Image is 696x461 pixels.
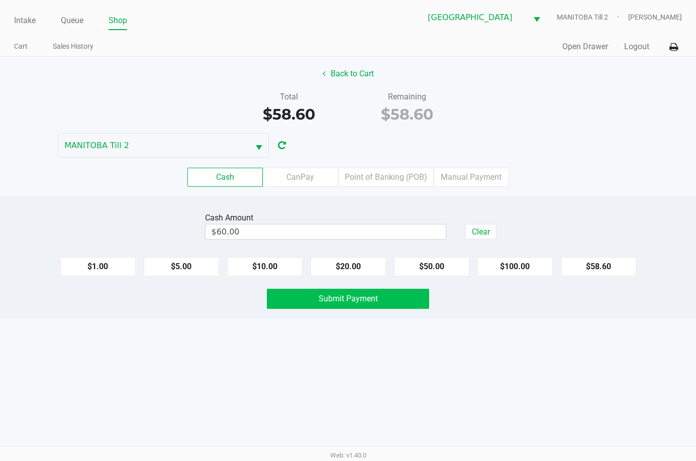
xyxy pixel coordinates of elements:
button: Open Drawer [562,41,608,53]
button: Select [527,6,546,29]
button: $10.00 [227,257,303,276]
button: Back to Cart [316,64,380,83]
a: Intake [14,14,36,28]
a: Shop [109,14,127,28]
a: Queue [61,14,83,28]
button: $20.00 [311,257,386,276]
div: $58.60 [237,103,341,126]
span: [GEOGRAPHIC_DATA] [428,12,521,24]
span: Submit Payment [319,294,378,303]
span: [PERSON_NAME] [628,12,682,23]
a: Sales History [53,40,93,53]
div: Remaining [356,91,459,103]
div: Cash Amount [205,212,257,224]
button: $58.60 [561,257,636,276]
button: $5.00 [144,257,219,276]
button: Submit Payment [267,289,430,309]
div: Total [237,91,341,103]
button: Select [249,134,268,157]
button: $1.00 [60,257,136,276]
button: $100.00 [477,257,553,276]
label: Manual Payment [434,168,509,187]
button: $50.00 [394,257,469,276]
label: Point of Banking (POB) [338,168,434,187]
div: $58.60 [356,103,459,126]
label: CanPay [263,168,338,187]
span: Web: v1.40.0 [330,451,366,459]
label: Cash [187,168,263,187]
a: Cart [14,40,28,53]
span: MANITOBA Till 2 [64,140,243,152]
button: Logout [624,41,649,53]
button: Clear [465,224,496,239]
span: MANITOBA Till 2 [557,12,628,23]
